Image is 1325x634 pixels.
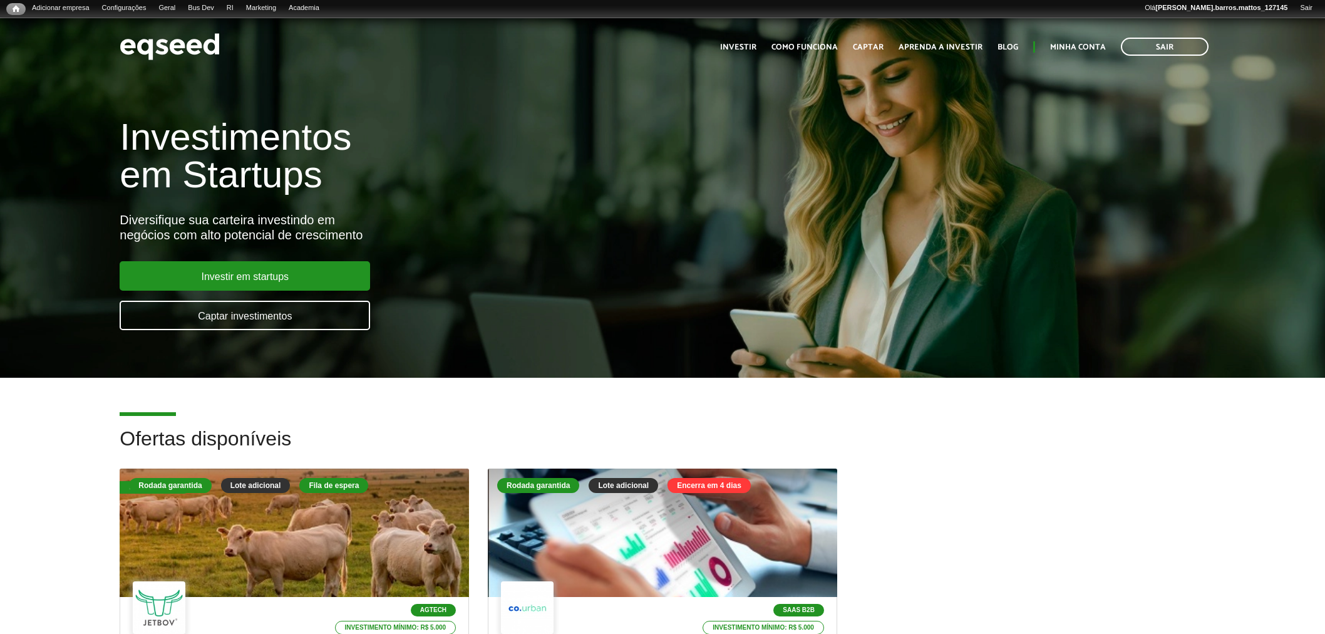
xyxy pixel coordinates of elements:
[497,478,579,493] div: Rodada garantida
[152,3,182,13] a: Geral
[120,118,763,194] h1: Investimentos em Startups
[720,43,756,51] a: Investir
[26,3,96,13] a: Adicionar empresa
[998,43,1018,51] a: Blog
[240,3,282,13] a: Marketing
[220,3,240,13] a: RI
[299,478,368,493] div: Fila de espera
[120,212,763,242] div: Diversifique sua carteira investindo em negócios com alto potencial de crescimento
[182,3,220,13] a: Bus Dev
[899,43,982,51] a: Aprenda a investir
[13,4,19,13] span: Início
[6,3,26,15] a: Início
[1155,4,1287,11] strong: [PERSON_NAME].barros.mattos_127145
[1050,43,1106,51] a: Minha conta
[1138,3,1294,13] a: Olá[PERSON_NAME].barros.mattos_127145
[1121,38,1209,56] a: Sair
[129,478,211,493] div: Rodada garantida
[120,261,370,291] a: Investir em startups
[853,43,884,51] a: Captar
[668,478,751,493] div: Encerra em 4 dias
[120,30,220,63] img: EqSeed
[1294,3,1319,13] a: Sair
[282,3,326,13] a: Academia
[120,301,370,330] a: Captar investimentos
[96,3,153,13] a: Configurações
[589,478,658,493] div: Lote adicional
[773,604,824,616] p: SaaS B2B
[120,481,190,494] div: Fila de espera
[221,478,291,493] div: Lote adicional
[120,428,1205,469] h2: Ofertas disponíveis
[771,43,838,51] a: Como funciona
[411,604,456,616] p: Agtech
